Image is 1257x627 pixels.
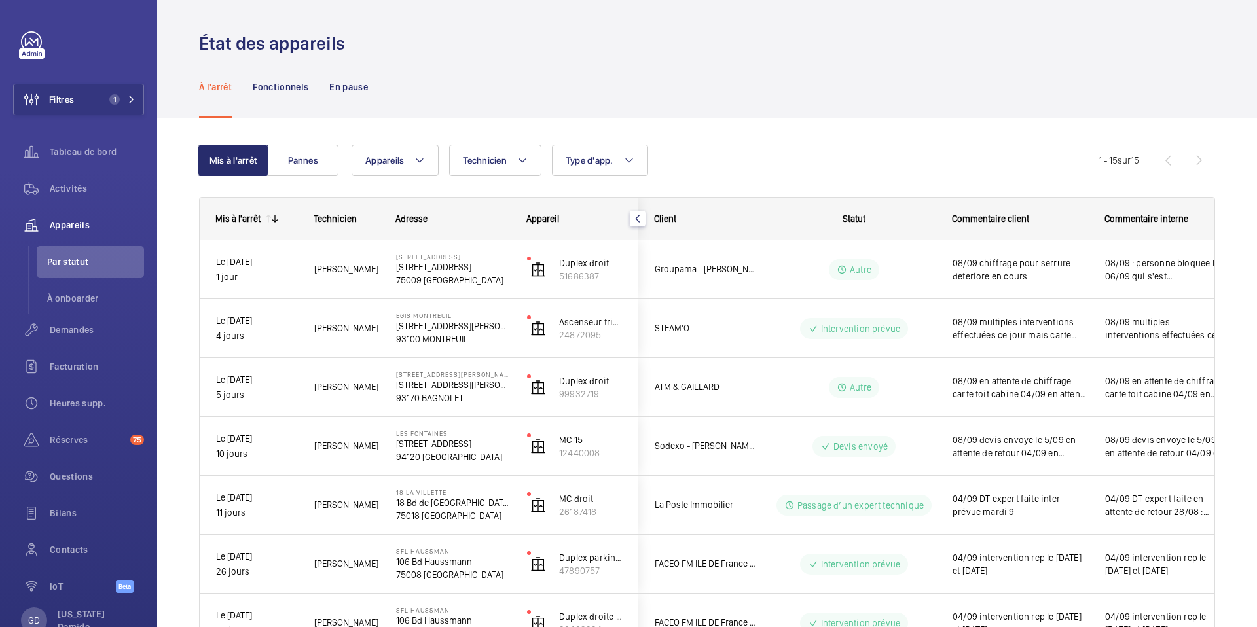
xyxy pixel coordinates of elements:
img: elevator.svg [530,262,546,278]
button: Pannes [268,145,338,176]
div: Press SPACE to select this row. [200,358,638,417]
span: [PERSON_NAME] [314,321,379,336]
p: 5 jours [216,387,297,403]
span: Demandes [50,323,144,336]
span: 1 - 15 15 [1099,156,1139,165]
p: 24872095 [559,329,622,342]
p: MC 15 [559,433,622,446]
p: MC droit [559,492,622,505]
span: Statut [843,213,865,224]
p: 1 jour [216,270,297,285]
span: 04/09 DT expert faite en attente de retour 28/08 : demande d'expert faite - appareil coupe en ple... [1105,492,1225,518]
p: [STREET_ADDRESS] [396,437,510,450]
p: [STREET_ADDRESS] [396,260,510,274]
p: Intervention prévue [821,322,900,335]
p: 4 jours [216,329,297,344]
span: STEAM'O [655,321,756,336]
img: elevator.svg [530,380,546,395]
span: FACEO FM ILE DE France - Vinci Facilities SIP [655,556,756,571]
span: IoT [50,580,116,593]
div: Press SPACE to select this row. [200,535,638,594]
span: [PERSON_NAME] [314,380,379,395]
p: 93170 BAGNOLET [396,391,510,404]
p: SFL Haussman [396,606,510,614]
p: [STREET_ADDRESS][PERSON_NAME] [396,319,510,332]
p: Autre [850,263,871,276]
button: Filtres1 [13,84,144,115]
p: 10 jours [216,446,297,461]
p: En pause [329,81,368,94]
button: Appareils [352,145,439,176]
span: [PERSON_NAME] [314,439,379,454]
span: 04/09 intervention rep le [DATE] et [DATE] [953,551,1088,577]
p: Le [DATE] [216,490,297,505]
p: Le [DATE] [216,372,297,387]
p: 75018 [GEOGRAPHIC_DATA] [396,509,510,522]
p: 75008 [GEOGRAPHIC_DATA] [396,568,510,581]
span: Adresse [395,213,428,224]
p: [STREET_ADDRESS][PERSON_NAME] [396,370,510,378]
span: La Poste Immobilier [655,497,756,512]
p: 106 Bd Haussmann [396,614,510,627]
p: À l'arrêt [199,81,232,94]
p: 26 jours [216,564,297,579]
p: 18 Bd de [GEOGRAPHIC_DATA] [396,496,510,509]
span: 75 [130,435,144,445]
p: 93100 MONTREUIL [396,332,510,346]
span: Technicien [314,213,357,224]
span: Technicien [463,155,507,166]
div: Press SPACE to select this row. [638,299,1241,358]
p: Le [DATE] [216,431,297,446]
span: 08/09 devis envoye le 5/09 en attente de retour 04/09 en attente de retour chiffrage vantaux seul... [953,433,1088,459]
span: 08/09 : personne bloquee le 06/09 qui s'est desincarceree tt seul et a endommagé la serrure [1105,257,1225,283]
button: Mis à l'arrêt [198,145,268,176]
span: À onboarder [47,292,144,305]
p: SFL Haussman [396,547,510,555]
button: Type d'app. [552,145,648,176]
img: elevator.svg [530,321,546,336]
span: Groupama - [PERSON_NAME] [655,262,756,277]
p: 12440008 [559,446,622,459]
span: sur [1118,155,1131,166]
p: GD [28,614,40,627]
span: 08/09 chiffrage pour serrure deteriore en cours [953,257,1088,283]
p: [STREET_ADDRESS] [396,253,510,260]
span: Commentaire interne [1104,213,1188,224]
div: Press SPACE to select this row. [638,476,1241,535]
span: Questions [50,470,144,483]
p: Duplex droit [559,374,622,387]
p: Le [DATE] [216,313,297,329]
div: Press SPACE to select this row. [638,417,1241,476]
div: Press SPACE to select this row. [638,358,1241,417]
div: Press SPACE to select this row. [638,240,1241,299]
p: Les Fontaines [396,429,510,437]
span: Contacts [50,543,144,556]
p: Fonctionnels [253,81,308,94]
span: [PERSON_NAME] [314,556,379,571]
p: Duplex droit [559,257,622,270]
p: Ascenseur triplex droit [559,315,622,329]
p: 99932719 [559,387,622,401]
span: 08/09 devis envoye le 5/09 en attente de retour 04/09 en attente de retour chiffrage vantaux seul... [1105,433,1225,459]
span: Filtres [49,93,74,106]
span: 08/09 multiples interventions effectuées ce jour mais carte non fonctionnelle 04/09 appareil a l'... [953,315,1088,342]
span: Facturation [50,360,144,373]
p: 26187418 [559,505,622,518]
img: elevator.svg [530,497,546,513]
span: Type d'app. [566,155,613,166]
div: Press SPACE to select this row. [200,240,638,299]
p: 18 la villette [396,488,510,496]
p: EGIS MONTREUIL [396,312,510,319]
span: Client [654,213,676,224]
img: elevator.svg [530,439,546,454]
p: Duplex droite acceuil [559,610,622,623]
span: 04/09 DT expert faite inter prévue mardi 9 [953,492,1088,518]
span: Activités [50,182,144,195]
span: [PERSON_NAME] [314,262,379,277]
button: Technicien [449,145,541,176]
span: Appareils [365,155,404,166]
span: Heures supp. [50,397,144,410]
div: Press SPACE to select this row. [200,299,638,358]
p: 11 jours [216,505,297,520]
p: 106 Bd Haussmann [396,555,510,568]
